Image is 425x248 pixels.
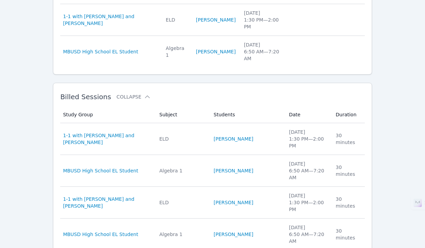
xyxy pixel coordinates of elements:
[63,196,151,209] a: 1-1 with [PERSON_NAME] and [PERSON_NAME]
[336,196,361,209] div: 30 minutes
[285,106,332,123] th: Date
[63,48,138,55] a: MBUSD High School EL Student
[159,199,205,206] div: ELD
[166,45,188,58] div: Algebra 1
[336,227,361,241] div: 30 minutes
[214,167,253,174] a: [PERSON_NAME]
[159,231,205,238] div: Algebra 1
[289,192,328,213] div: [DATE] 1:30 PM — 2:00 PM
[214,135,253,142] a: [PERSON_NAME]
[60,93,111,101] span: Billed Sessions
[63,167,138,174] a: MBUSD High School EL Student
[210,106,285,123] th: Students
[63,132,151,146] a: 1-1 with [PERSON_NAME] and [PERSON_NAME]
[60,36,364,67] tr: MBUSD High School EL StudentAlgebra 1[PERSON_NAME][DATE]6:50 AM—7:20 AM
[196,16,236,23] a: [PERSON_NAME]
[60,187,364,219] tr: 1-1 with [PERSON_NAME] and [PERSON_NAME]ELD[PERSON_NAME][DATE]1:30 PM—2:00 PM30 minutes
[117,93,151,100] button: Collapse
[244,10,284,30] div: [DATE] 1:30 PM — 2:00 PM
[60,155,364,187] tr: MBUSD High School EL StudentAlgebra 1[PERSON_NAME][DATE]6:50 AM—7:20 AM30 minutes
[166,16,188,23] div: ELD
[63,231,138,238] a: MBUSD High School EL Student
[244,41,284,62] div: [DATE] 6:50 AM — 7:20 AM
[60,4,364,36] tr: 1-1 with [PERSON_NAME] and [PERSON_NAME]ELD[PERSON_NAME][DATE]1:30 PM—2:00 PM
[63,13,157,27] a: 1-1 with [PERSON_NAME] and [PERSON_NAME]
[214,199,253,206] a: [PERSON_NAME]
[196,48,236,55] a: [PERSON_NAME]
[336,132,361,146] div: 30 minutes
[60,106,155,123] th: Study Group
[60,123,364,155] tr: 1-1 with [PERSON_NAME] and [PERSON_NAME]ELD[PERSON_NAME][DATE]1:30 PM—2:00 PM30 minutes
[332,106,365,123] th: Duration
[289,224,328,245] div: [DATE] 6:50 AM — 7:20 AM
[336,164,361,178] div: 30 minutes
[289,129,328,149] div: [DATE] 1:30 PM — 2:00 PM
[155,106,210,123] th: Subject
[289,160,328,181] div: [DATE] 6:50 AM — 7:20 AM
[159,167,205,174] div: Algebra 1
[214,231,253,238] a: [PERSON_NAME]
[159,135,205,142] div: ELD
